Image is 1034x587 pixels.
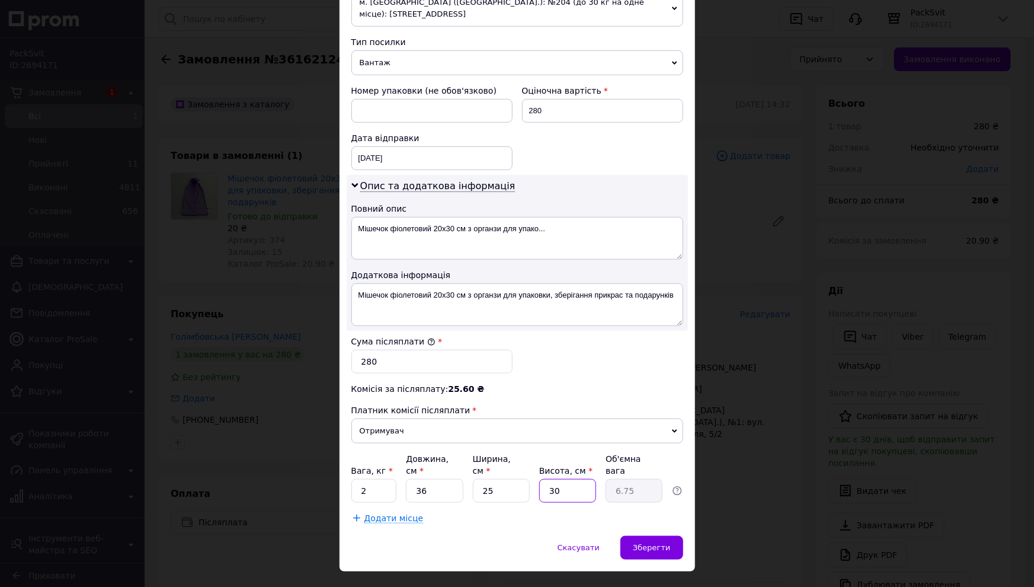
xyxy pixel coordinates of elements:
div: Номер упаковки (не обов'язково) [351,85,513,97]
label: Вага, кг [351,466,393,476]
div: Оціночна вартість [522,85,683,97]
label: Висота, см [539,466,593,476]
div: Комісія за післяплату: [351,383,683,395]
span: Вантаж [351,50,683,75]
label: Сума післяплати [351,337,436,346]
span: Додати місце [364,513,424,524]
span: Тип посилки [351,37,406,47]
label: Ширина, см [473,454,511,476]
span: Отримувач [351,419,683,444]
div: Додаткова інформація [351,269,683,281]
span: 25.60 ₴ [448,384,484,394]
textarea: Мішечок фіолетовий 20х30 см з органзи для упаковки, зберігання прикрас та подарунків [351,283,683,326]
span: Зберегти [633,543,670,552]
div: Повний опис [351,203,683,215]
span: Платник комісії післяплати [351,406,470,415]
div: Дата відправки [351,132,513,144]
span: Опис та додаткова інформація [360,180,516,192]
div: Об'ємна вага [606,453,662,477]
span: Скасувати [558,543,600,552]
textarea: Мішечок фіолетовий 20х30 см з органзи для упако... [351,217,683,260]
label: Довжина, см [406,454,449,476]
